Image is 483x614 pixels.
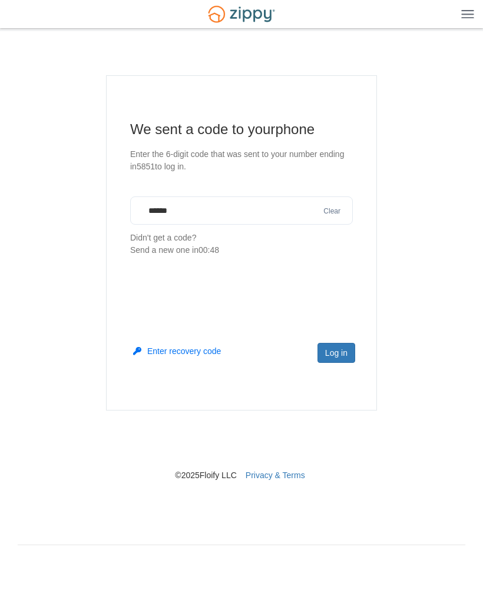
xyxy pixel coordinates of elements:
[320,206,344,217] button: Clear
[130,232,353,256] p: Didn't get a code?
[130,120,353,139] h1: We sent a code to your phone
[130,148,353,173] p: Enter the 6-digit code that was sent to your number ending in 5851 to log in.
[18,411,465,481] nav: © 2025 Floify LLC
[317,343,355,363] button: Log in
[246,470,305,480] a: Privacy & Terms
[201,1,282,28] img: Logo
[133,345,221,357] button: Enter recovery code
[461,9,474,18] img: Mobile Dropdown Menu
[130,244,353,256] div: Send a new one in 00:48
